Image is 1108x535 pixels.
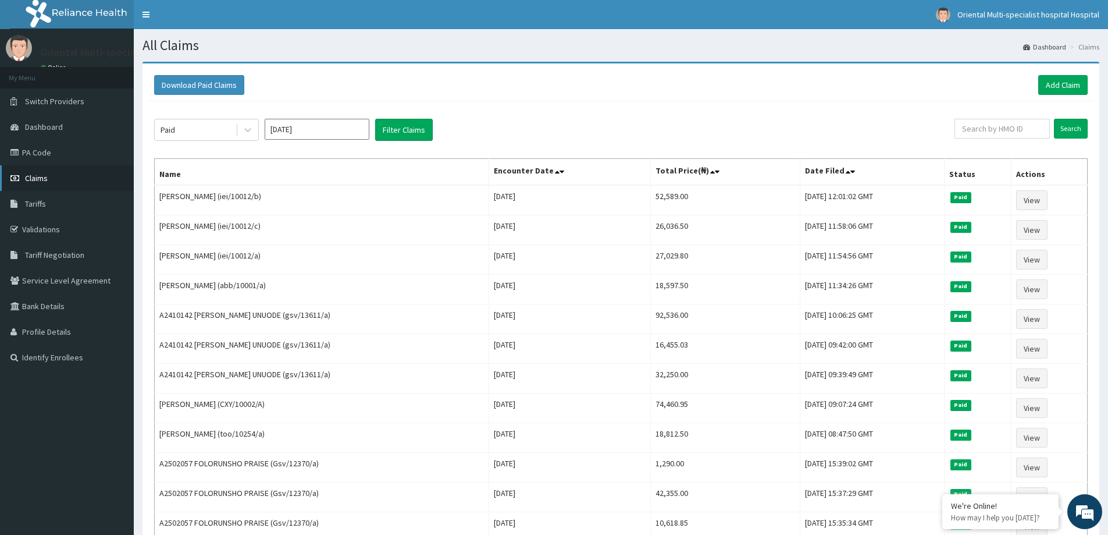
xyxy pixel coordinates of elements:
td: A2410142 [PERSON_NAME] UNUODE (gsv/13611/a) [155,334,489,364]
th: Actions [1011,159,1087,186]
input: Select Month and Year [265,119,369,140]
input: Search [1054,119,1088,139]
td: A2502057 FOLORUNSHO PRAISE (Gsv/12370/a) [155,453,489,483]
td: [PERSON_NAME] (iei/10012/b) [155,185,489,215]
td: [DATE] 15:39:02 GMT [800,453,945,483]
td: [DATE] [489,483,651,512]
td: 1,290.00 [650,453,800,483]
a: View [1016,458,1048,477]
td: [DATE] [489,453,651,483]
td: [DATE] [489,364,651,394]
a: Online [41,63,69,72]
span: Paid [950,489,971,499]
p: Oriental Multi-specialist hospital Hospital [41,47,230,58]
td: [DATE] [489,215,651,245]
span: Tariff Negotiation [25,250,84,260]
td: [DATE] [489,304,651,334]
span: Paid [950,251,971,262]
span: Paid [950,192,971,203]
img: User Image [936,8,950,22]
a: View [1016,428,1048,448]
button: Download Paid Claims [154,75,244,95]
td: 27,029.80 [650,245,800,275]
span: Paid [950,341,971,351]
input: Search by HMO ID [954,119,1050,139]
div: Paid [161,124,175,136]
td: [PERSON_NAME] (iei/10012/a) [155,245,489,275]
td: 52,589.00 [650,185,800,215]
span: Tariffs [25,199,46,209]
th: Name [155,159,489,186]
div: Minimize live chat window [191,6,219,34]
div: We're Online! [951,501,1050,511]
td: 18,812.50 [650,423,800,453]
td: [DATE] [489,275,651,304]
li: Claims [1067,42,1099,52]
h1: All Claims [142,38,1099,53]
td: A2410142 [PERSON_NAME] UNUODE (gsv/13611/a) [155,364,489,394]
span: Oriental Multi-specialist hospital Hospital [957,9,1099,20]
span: Paid [950,400,971,410]
th: Total Price(₦) [650,159,800,186]
td: [PERSON_NAME] (iei/10012/c) [155,215,489,245]
span: Paid [950,281,971,292]
a: View [1016,398,1048,418]
th: Date Filed [800,159,945,186]
td: [DATE] 11:58:06 GMT [800,215,945,245]
td: [DATE] 15:37:29 GMT [800,483,945,512]
a: View [1016,487,1048,507]
td: 74,460.95 [650,394,800,423]
td: [DATE] [489,245,651,275]
td: [PERSON_NAME] (abb/10001/a) [155,275,489,304]
textarea: Type your message and hit 'Enter' [6,318,222,359]
a: Add Claim [1038,75,1088,95]
td: [DATE] [489,394,651,423]
td: A2410142 [PERSON_NAME] UNUODE (gsv/13611/a) [155,304,489,334]
td: [PERSON_NAME] (CXY/10002/A) [155,394,489,423]
a: View [1016,279,1048,299]
td: 32,250.00 [650,364,800,394]
span: Switch Providers [25,96,84,107]
th: Status [944,159,1011,186]
td: [DATE] 09:42:00 GMT [800,334,945,364]
span: Paid [950,311,971,321]
td: [DATE] 09:07:24 GMT [800,394,945,423]
span: Paid [950,430,971,440]
td: 26,036.50 [650,215,800,245]
button: Filter Claims [375,119,433,141]
td: [DATE] [489,185,651,215]
th: Encounter Date [489,159,651,186]
td: [DATE] 08:47:50 GMT [800,423,945,453]
td: 42,355.00 [650,483,800,512]
td: 92,536.00 [650,304,800,334]
td: 16,455.03 [650,334,800,364]
img: d_794563401_company_1708531726252_794563401 [22,58,47,87]
a: View [1016,220,1048,240]
div: Chat with us now [60,65,195,80]
a: View [1016,250,1048,270]
td: [DATE] [489,423,651,453]
span: Paid [950,459,971,470]
td: [DATE] 09:39:49 GMT [800,364,945,394]
span: We're online! [67,147,161,264]
td: 18,597.50 [650,275,800,304]
a: View [1016,339,1048,359]
td: [DATE] 10:06:25 GMT [800,304,945,334]
span: Paid [950,222,971,232]
a: View [1016,309,1048,329]
td: A2502057 FOLORUNSHO PRAISE (Gsv/12370/a) [155,483,489,512]
td: [PERSON_NAME] (too/10254/a) [155,423,489,453]
img: User Image [6,35,32,61]
span: Dashboard [25,122,63,132]
span: Paid [950,370,971,381]
a: View [1016,369,1048,388]
a: Dashboard [1023,42,1066,52]
td: [DATE] 11:54:56 GMT [800,245,945,275]
a: View [1016,190,1048,210]
td: [DATE] 11:34:26 GMT [800,275,945,304]
td: [DATE] 12:01:02 GMT [800,185,945,215]
td: [DATE] [489,334,651,364]
span: Claims [25,173,48,183]
p: How may I help you today? [951,513,1050,523]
